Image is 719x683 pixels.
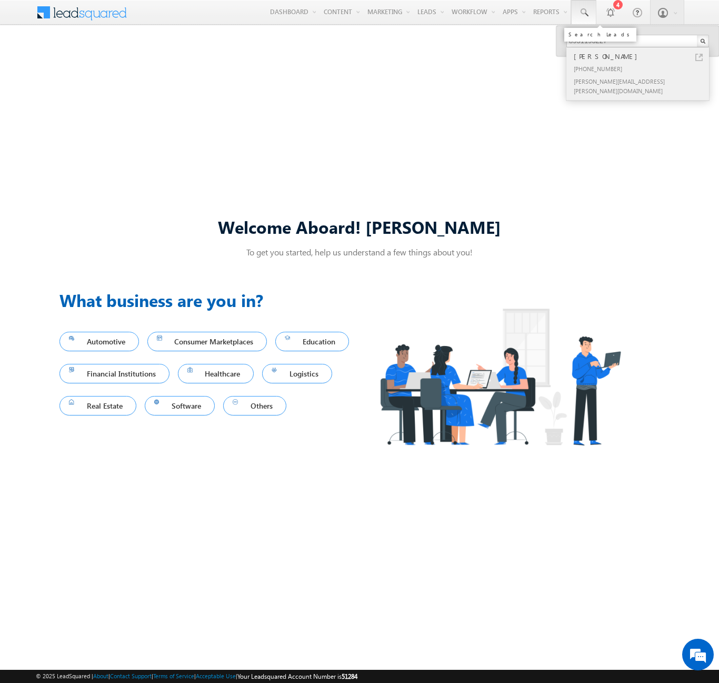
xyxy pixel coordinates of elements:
div: Welcome Aboard! [PERSON_NAME] [59,215,660,238]
a: Contact Support [110,672,152,679]
span: Consumer Marketplaces [157,334,258,349]
div: [PERSON_NAME][EMAIL_ADDRESS][PERSON_NAME][DOMAIN_NAME] [572,75,713,97]
h3: What business are you in? [59,288,359,313]
span: Automotive [69,334,129,349]
span: Healthcare [187,367,245,381]
span: Education [285,334,339,349]
span: 51284 [342,672,357,680]
div: [PERSON_NAME] [572,51,713,62]
span: Real Estate [69,399,127,413]
a: Acceptable Use [196,672,236,679]
span: Others [233,399,277,413]
a: Terms of Service [153,672,194,679]
a: About [93,672,108,679]
span: Software [154,399,206,413]
img: Industry.png [359,288,641,466]
div: [PHONE_NUMBER] [572,62,713,75]
span: Logistics [272,367,323,381]
span: © 2025 LeadSquared | | | | | [36,671,357,681]
p: To get you started, help us understand a few things about you! [59,246,660,258]
span: Financial Institutions [69,367,160,381]
span: Your Leadsquared Account Number is [237,672,357,680]
div: Search Leads [568,31,632,37]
